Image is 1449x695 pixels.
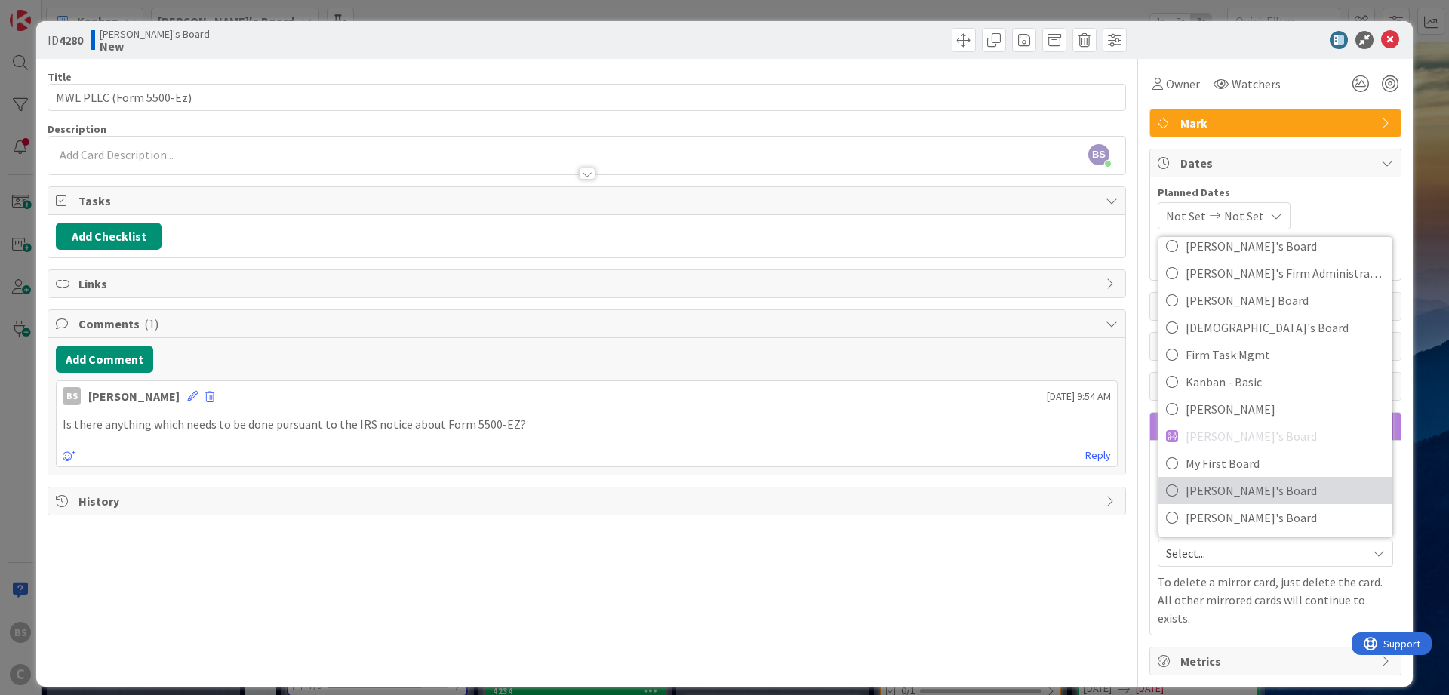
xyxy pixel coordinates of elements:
[1158,237,1393,253] span: Actual Dates
[1186,343,1385,366] span: Firm Task Mgmt
[78,192,1098,210] span: Tasks
[1186,398,1385,420] span: [PERSON_NAME]
[1158,477,1392,504] a: [PERSON_NAME]'s Board
[1166,207,1206,225] span: Not Set
[1158,368,1392,395] a: Kanban - Basic
[48,70,72,84] label: Title
[1158,287,1392,314] a: [PERSON_NAME] Board
[1166,75,1200,93] span: Owner
[1180,154,1374,172] span: Dates
[78,315,1098,333] span: Comments
[1047,389,1111,404] span: [DATE] 9:54 AM
[1158,341,1392,368] a: Firm Task Mgmt
[88,387,180,405] div: [PERSON_NAME]
[59,32,83,48] b: 4280
[1180,114,1374,132] span: Mark
[1186,452,1385,475] span: My First Board
[100,40,210,52] b: New
[1158,526,1189,537] span: Board
[1186,506,1385,529] span: [PERSON_NAME]'s Board
[48,122,106,136] span: Description
[56,346,153,373] button: Add Comment
[1158,504,1392,531] a: [PERSON_NAME]'s Board
[1186,235,1385,257] span: [PERSON_NAME]'s Board
[1158,314,1392,341] a: [DEMOGRAPHIC_DATA]'s Board
[1186,371,1385,393] span: Kanban - Basic
[78,275,1098,293] span: Links
[32,2,69,20] span: Support
[1158,573,1393,627] p: To delete a mirror card, just delete the card. All other mirrored cards will continue to exists.
[1088,144,1109,165] span: BS
[1232,75,1281,93] span: Watchers
[1186,316,1385,339] span: [DEMOGRAPHIC_DATA]'s Board
[48,31,83,49] span: ID
[1186,262,1385,284] span: [PERSON_NAME]'s Firm Administration Board
[63,416,1111,433] p: Is there anything which needs to be done pursuant to the IRS notice about Form 5500-EZ?
[1158,450,1392,477] a: My First Board
[1158,260,1392,287] a: [PERSON_NAME]'s Firm Administration Board
[56,223,162,250] button: Add Checklist
[1158,395,1392,423] a: [PERSON_NAME]
[100,28,210,40] span: [PERSON_NAME]'s Board
[144,316,158,331] span: ( 1 )
[63,387,81,405] div: BS
[1180,652,1374,670] span: Metrics
[1158,232,1392,260] a: [PERSON_NAME]'s Board
[1186,479,1385,502] span: [PERSON_NAME]'s Board
[1158,185,1393,201] span: Planned Dates
[78,492,1098,510] span: History
[1186,289,1385,312] span: [PERSON_NAME] Board
[1224,207,1264,225] span: Not Set
[1166,543,1359,564] span: Select...
[1085,446,1111,465] a: Reply
[48,84,1126,111] input: type card name here...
